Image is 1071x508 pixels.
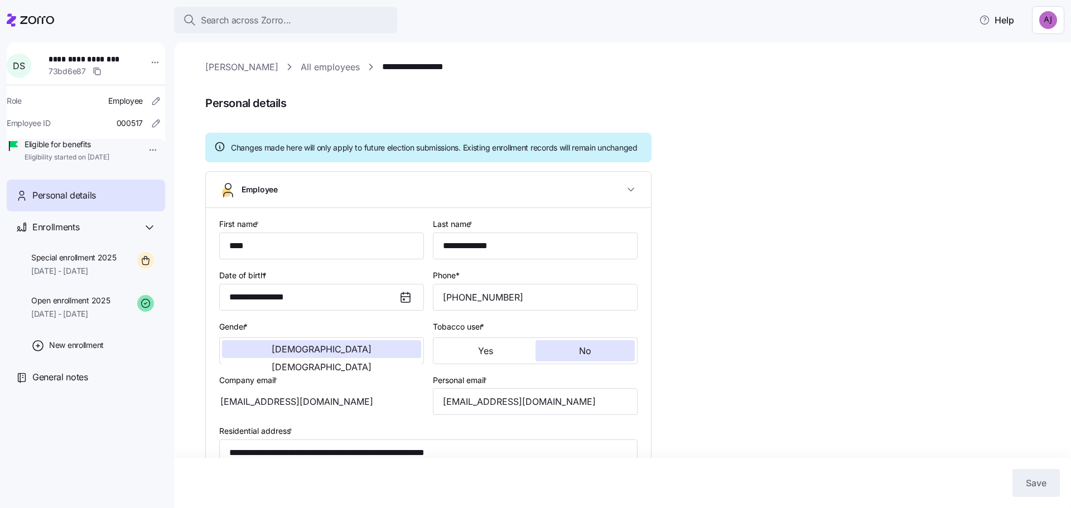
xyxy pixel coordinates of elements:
[219,321,250,333] label: Gender
[31,308,110,320] span: [DATE] - [DATE]
[433,218,475,230] label: Last name
[478,346,493,355] span: Yes
[25,153,109,162] span: Eligibility started on [DATE]
[7,95,22,107] span: Role
[25,139,109,150] span: Eligible for benefits
[433,321,486,333] label: Tobacco user
[433,269,460,282] label: Phone*
[7,118,51,129] span: Employee ID
[31,252,117,263] span: Special enrollment 2025
[219,374,279,386] label: Company email
[201,13,291,27] span: Search across Zorro...
[13,61,25,70] span: D S
[219,425,295,437] label: Residential address
[231,142,638,153] span: Changes made here will only apply to future election submissions. Existing enrollment records wil...
[1026,476,1046,490] span: Save
[174,7,397,33] button: Search across Zorro...
[272,362,372,371] span: [DEMOGRAPHIC_DATA]
[205,60,278,74] a: [PERSON_NAME]
[970,9,1023,31] button: Help
[433,388,638,415] input: Email
[272,345,372,354] span: [DEMOGRAPHIC_DATA]
[219,269,269,282] label: Date of birth
[1012,469,1060,497] button: Save
[242,184,278,195] span: Employee
[49,66,86,77] span: 73bd6e87
[979,13,1014,27] span: Help
[32,370,88,384] span: General notes
[205,94,1055,113] span: Personal details
[579,346,591,355] span: No
[32,220,79,234] span: Enrollments
[206,172,651,208] button: Employee
[433,284,638,311] input: Phone
[32,188,96,202] span: Personal details
[108,95,143,107] span: Employee
[433,374,489,386] label: Personal email
[117,118,143,129] span: 000517
[219,218,261,230] label: First name
[31,265,117,277] span: [DATE] - [DATE]
[49,340,104,351] span: New enrollment
[1039,11,1057,29] img: 7af5089e3dcb26fcc62da3cb3ec499f9
[31,295,110,306] span: Open enrollment 2025
[301,60,360,74] a: All employees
